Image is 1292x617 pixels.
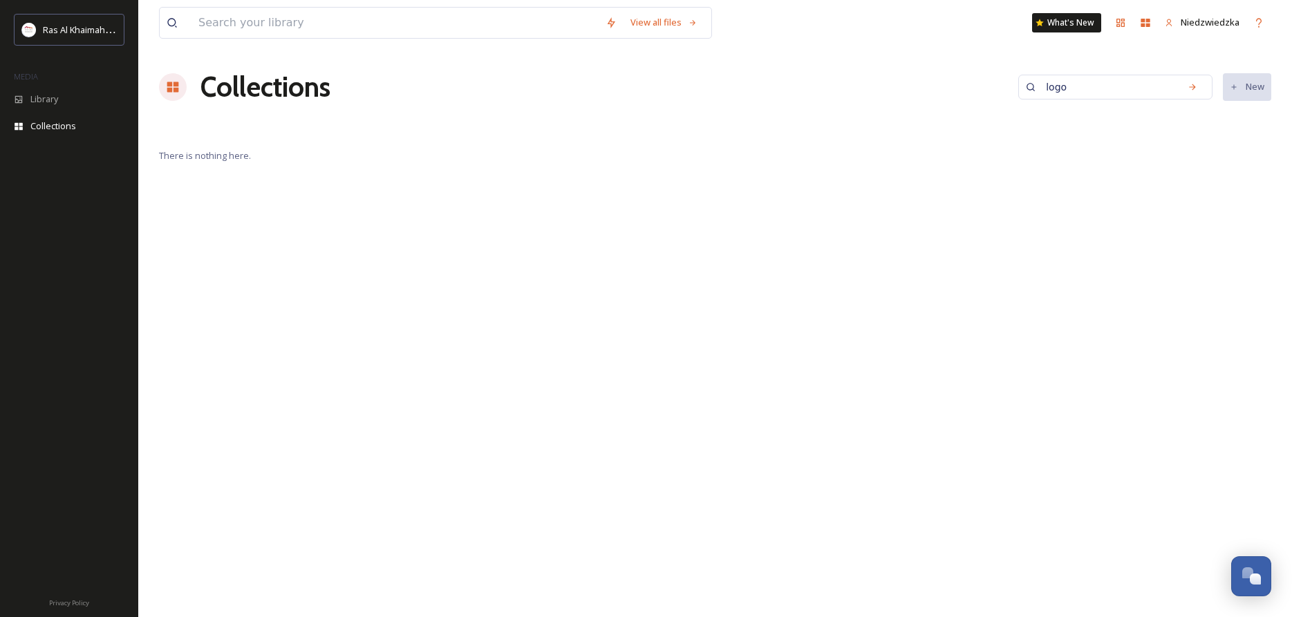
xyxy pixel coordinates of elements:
span: Ras Al Khaimah Tourism Development Authority [43,23,238,36]
span: Privacy Policy [49,598,89,607]
a: View all files [624,9,704,36]
input: Search your library [191,8,599,38]
button: Open Chat [1231,556,1271,596]
span: There is nothing here. [159,149,1271,162]
span: Niedzwiedzka [1181,16,1239,28]
a: Privacy Policy [49,594,89,610]
button: New [1223,73,1271,100]
span: Collections [30,120,76,133]
span: MEDIA [14,71,38,82]
img: Logo_RAKTDA_RGB-01.png [22,23,36,37]
a: Niedzwiedzka [1158,9,1246,36]
a: What's New [1032,13,1101,32]
input: Search [1039,73,1173,101]
a: Collections [200,66,330,108]
span: Library [30,93,58,106]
